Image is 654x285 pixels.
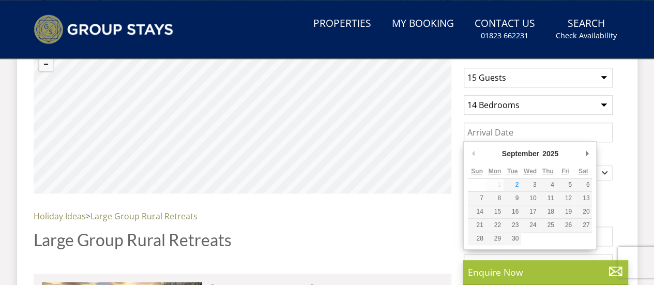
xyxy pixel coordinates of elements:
[539,178,556,191] button: 4
[504,219,521,232] button: 23
[521,205,539,218] button: 17
[488,168,501,175] abbr: Monday
[39,57,53,71] button: Zoom out
[34,14,173,44] img: Group Stays
[468,232,485,245] button: 28
[470,12,539,46] a: Contact Us01823 662231
[539,219,556,232] button: 25
[504,205,521,218] button: 16
[521,192,539,205] button: 10
[539,205,556,218] button: 18
[500,146,541,161] div: September
[582,146,592,161] button: Next Month
[574,192,592,205] button: 13
[579,168,588,175] abbr: Saturday
[464,254,613,274] input: To
[309,12,375,36] a: Properties
[507,168,518,175] abbr: Tuesday
[468,219,485,232] button: 21
[557,178,574,191] button: 5
[34,211,86,222] a: Holiday Ideas
[541,146,560,161] div: 2025
[464,123,613,142] input: Arrival Date
[468,265,623,279] p: Enquire Now
[521,178,539,191] button: 3
[557,205,574,218] button: 19
[504,178,521,191] button: 2
[468,146,478,161] button: Previous Month
[34,38,451,193] canvas: Map
[561,168,569,175] abbr: Friday
[468,205,485,218] button: 14
[471,168,483,175] abbr: Sunday
[86,211,90,222] span: >
[539,192,556,205] button: 11
[486,205,504,218] button: 15
[542,168,554,175] abbr: Thursday
[574,205,592,218] button: 20
[574,178,592,191] button: 6
[504,232,521,245] button: 30
[90,211,197,222] a: Large Group Rural Retreats
[556,31,617,41] small: Check Availability
[557,219,574,232] button: 26
[486,232,504,245] button: 29
[557,192,574,205] button: 12
[481,31,528,41] small: 01823 662231
[524,168,537,175] abbr: Wednesday
[504,192,521,205] button: 9
[486,219,504,232] button: 22
[34,231,451,249] h1: Large Group Rural Retreats
[388,12,458,36] a: My Booking
[552,12,621,46] a: SearchCheck Availability
[574,219,592,232] button: 27
[486,192,504,205] button: 8
[521,219,539,232] button: 24
[468,192,485,205] button: 7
